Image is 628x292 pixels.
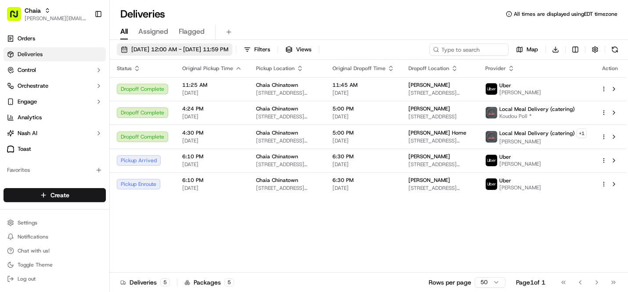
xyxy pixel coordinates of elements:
[408,89,471,96] span: [STREET_ADDRESS][US_STATE]
[182,153,242,160] span: 6:10 PM
[256,161,318,168] span: [STREET_ADDRESS][US_STATE]
[256,185,318,192] span: [STREET_ADDRESS][US_STATE]
[7,146,14,152] img: Toast logo
[499,153,511,160] span: Uber
[9,9,26,26] img: Nash
[120,278,170,287] div: Deliveries
[182,161,242,168] span: [DATE]
[256,129,298,136] span: Chaia Chinatown
[577,128,587,138] button: +1
[4,126,106,140] button: Nash AI
[282,43,315,56] button: Views
[429,278,471,287] p: Rows per page
[18,275,36,282] span: Log out
[512,43,542,56] button: Map
[332,137,394,144] span: [DATE]
[18,84,34,100] img: 5e9a9d7314ff4150bce227a61376b483.jpg
[18,66,36,74] span: Control
[486,155,497,166] img: uber-new-logo.jpeg
[499,82,511,89] span: Uber
[408,177,450,184] span: [PERSON_NAME]
[408,65,449,72] span: Dropoff Location
[182,65,233,72] span: Original Pickup Time
[18,114,42,121] span: Analytics
[296,46,311,53] span: Views
[18,98,37,106] span: Engage
[184,278,234,287] div: Packages
[408,105,450,112] span: [PERSON_NAME]
[254,46,270,53] span: Filters
[27,160,71,167] span: [PERSON_NAME]
[256,177,298,184] span: Chaia Chinatown
[182,137,242,144] span: [DATE]
[332,185,394,192] span: [DATE]
[332,65,386,72] span: Original Dropoff Time
[136,112,160,123] button: See all
[499,160,541,167] span: [PERSON_NAME]
[4,217,106,229] button: Settings
[182,185,242,192] span: [DATE]
[27,136,71,143] span: [PERSON_NAME]
[25,15,87,22] span: [PERSON_NAME][EMAIL_ADDRESS][DOMAIN_NAME]
[499,177,511,184] span: Uber
[9,197,16,204] div: 📗
[332,129,394,136] span: 5:00 PM
[408,113,471,120] span: [STREET_ADDRESS]
[4,188,106,202] button: Create
[332,177,394,184] span: 6:30 PM
[18,129,37,137] span: Nash AI
[408,137,471,144] span: [STREET_ADDRESS][US_STATE]
[182,105,242,112] span: 4:24 PM
[18,261,53,268] span: Toggle Theme
[4,245,106,257] button: Chat with us!
[4,79,106,93] button: Orchestrate
[4,95,106,109] button: Engage
[18,35,35,43] span: Orders
[499,113,575,120] span: Koudou Poll *
[256,89,318,96] span: [STREET_ADDRESS][US_STATE]
[256,65,295,72] span: Pickup Location
[4,63,106,77] button: Control
[9,128,23,142] img: Bettina Stern
[182,177,242,184] span: 6:10 PM
[486,83,497,95] img: uber-new-logo.jpeg
[408,161,471,168] span: [STREET_ADDRESS][US_STATE]
[18,145,31,153] span: Toast
[499,184,541,191] span: [PERSON_NAME]
[256,105,298,112] span: Chaia Chinatown
[9,114,59,121] div: Past conversations
[4,32,106,46] a: Orders
[5,192,71,208] a: 📗Knowledge Base
[408,129,466,136] span: [PERSON_NAME] Home
[408,82,450,89] span: [PERSON_NAME]
[62,217,106,224] a: Powered byPylon
[117,43,232,56] button: [DATE] 12:00 AM - [DATE] 11:59 PM
[87,217,106,224] span: Pylon
[332,89,394,96] span: [DATE]
[408,153,450,160] span: [PERSON_NAME]
[138,26,168,37] span: Assigned
[332,105,394,112] span: 5:00 PM
[408,185,471,192] span: [STREET_ADDRESS][US_STATE]
[74,197,81,204] div: 💻
[71,192,144,208] a: 💻API Documentation
[18,196,67,205] span: Knowledge Base
[9,151,23,165] img: Bea Lacdao
[182,113,242,120] span: [DATE]
[25,6,41,15] button: Chaia
[4,163,106,177] div: Favorites
[73,160,76,167] span: •
[4,142,106,156] a: Toast
[18,219,37,226] span: Settings
[486,107,497,118] img: lmd_logo.png
[429,43,509,56] input: Type to search
[256,137,318,144] span: [STREET_ADDRESS][US_STATE]
[160,278,170,286] div: 5
[332,82,394,89] span: 11:45 AM
[485,65,506,72] span: Provider
[78,136,96,143] span: [DATE]
[23,57,158,66] input: Got a question? Start typing here...
[240,43,274,56] button: Filters
[179,26,205,37] span: Flagged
